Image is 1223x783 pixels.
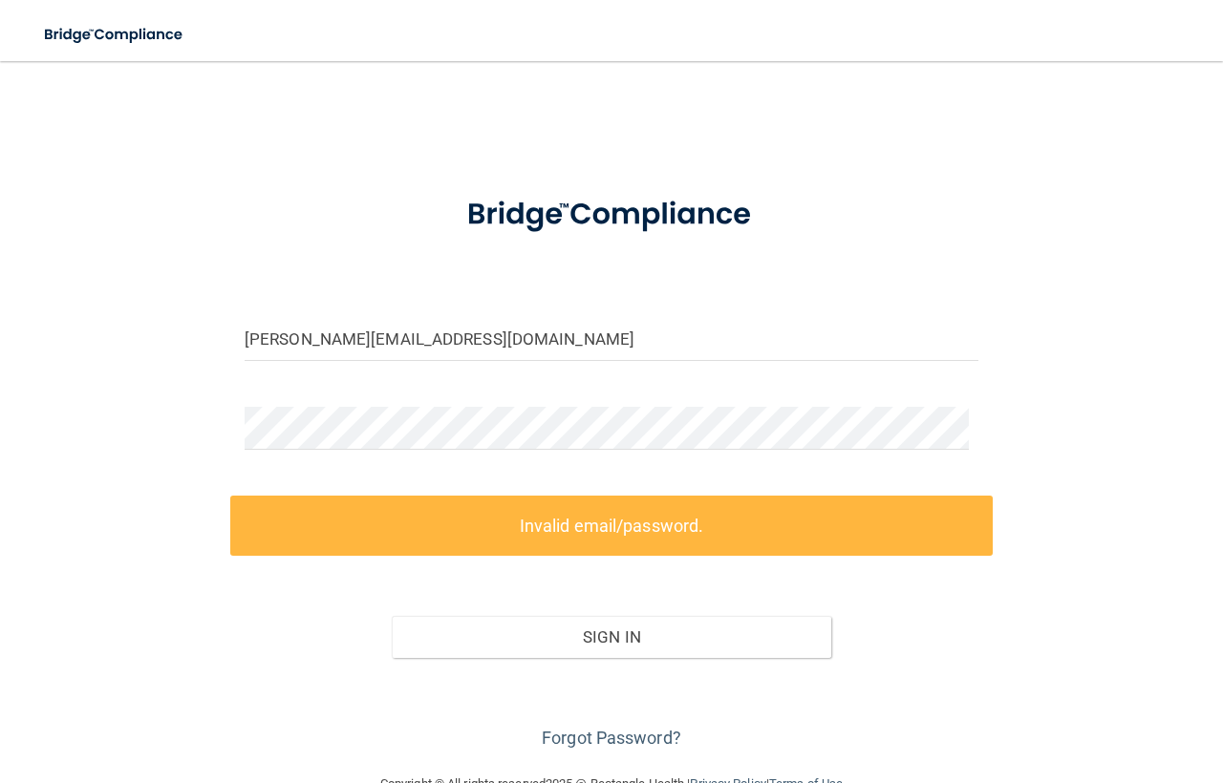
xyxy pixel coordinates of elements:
img: bridge_compliance_login_screen.278c3ca4.svg [29,15,201,54]
button: Sign In [392,616,832,658]
img: bridge_compliance_login_screen.278c3ca4.svg [436,176,788,254]
input: Email [245,318,978,361]
label: Invalid email/password. [230,496,993,556]
a: Forgot Password? [542,728,681,748]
